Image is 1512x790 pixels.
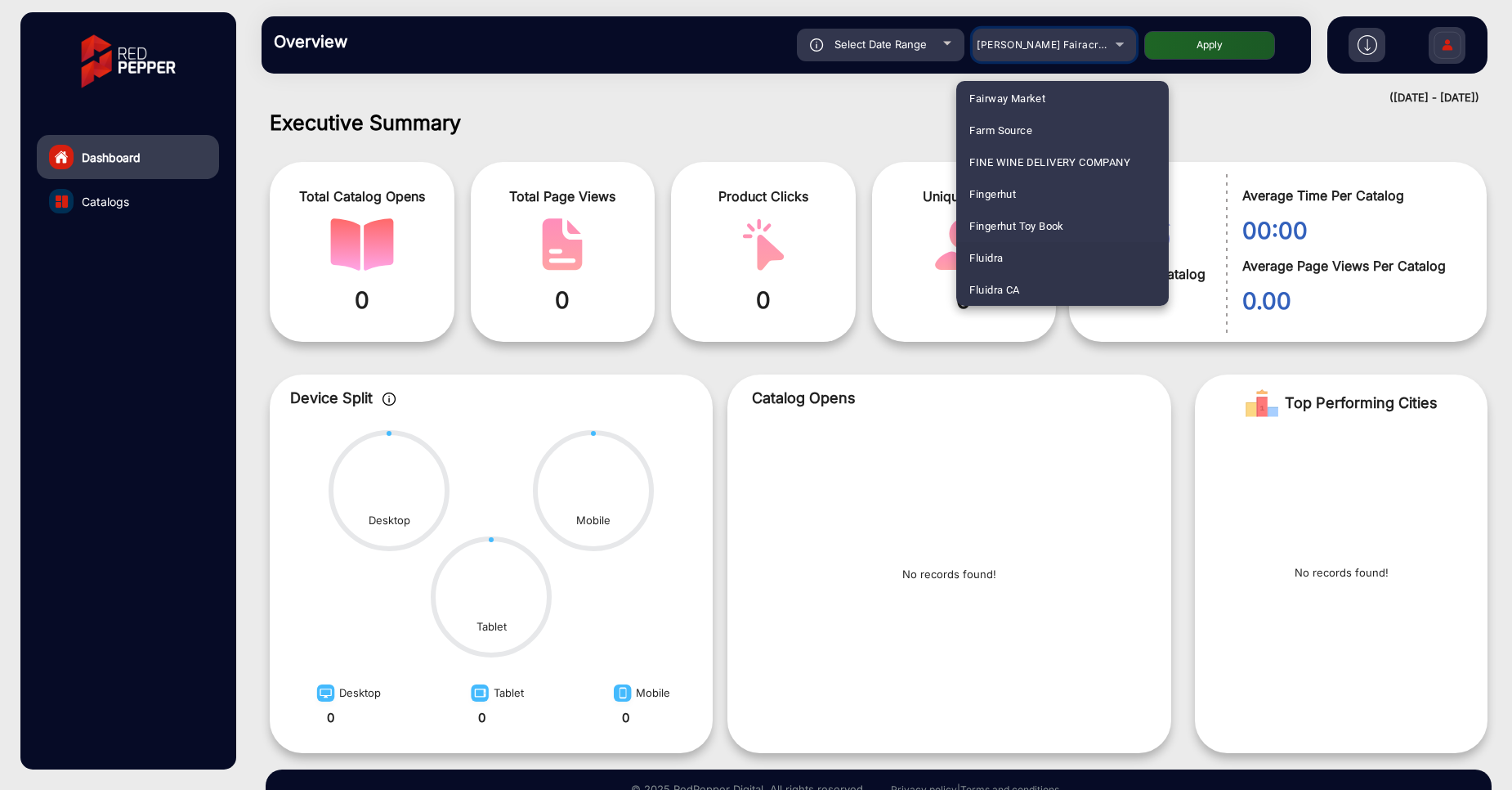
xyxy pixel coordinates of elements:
span: FINE WINE DELIVERY COMPANY [969,146,1130,178]
span: Fluidra CA [969,274,1019,306]
span: Fairway Market [969,83,1045,114]
span: Farm Source [969,114,1031,146]
span: Fluidra [969,242,1003,274]
span: Fingerhut [969,178,1016,210]
span: Fingerhut Toy Book [969,210,1063,242]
